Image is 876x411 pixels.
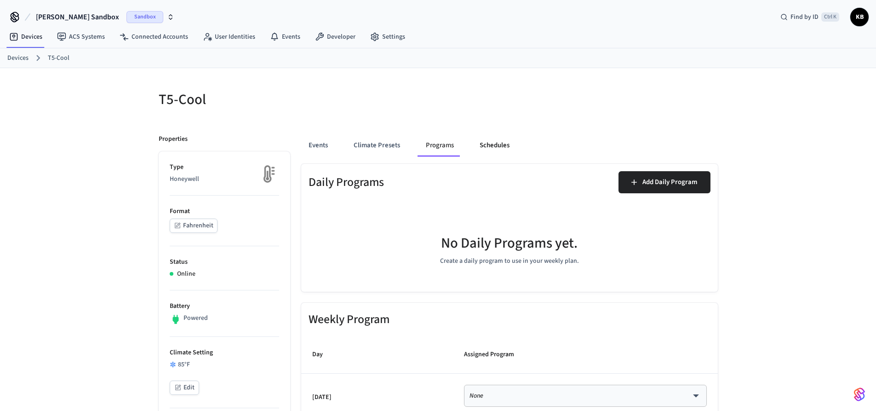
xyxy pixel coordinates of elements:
a: Events [263,29,308,45]
p: [DATE] [312,393,442,402]
span: Ctrl K [821,12,839,22]
a: User Identities [195,29,263,45]
a: Devices [2,29,50,45]
th: Day [301,336,453,373]
a: ACS Systems [50,29,112,45]
p: Climate Setting [170,348,279,358]
a: Devices [7,53,29,63]
p: Honeywell [170,174,279,184]
th: Assigned Program [453,336,718,373]
p: Properties [159,134,188,144]
button: KB [850,8,869,26]
h5: No Daily Programs yet. [441,234,578,253]
button: Add Daily Program [618,171,710,193]
span: [PERSON_NAME] Sandbox [36,12,119,23]
button: Edit [170,381,199,395]
h6: Daily Programs [309,173,384,192]
button: Events [301,134,335,156]
span: Sandbox [126,11,163,23]
img: thermostat_fallback [256,162,279,185]
div: 85 °F [170,360,279,370]
h5: T5-Cool [159,90,433,109]
span: KB [851,9,868,25]
button: Programs [418,134,461,156]
a: Connected Accounts [112,29,195,45]
button: Climate Presets [346,134,407,156]
button: Schedules [472,134,517,156]
a: Settings [363,29,412,45]
p: Powered [183,313,208,323]
p: Create a daily program to use in your weekly plan. [440,256,579,266]
div: Find by IDCtrl K [773,9,847,25]
p: Type [170,162,279,172]
h6: Weekly Program [309,310,389,329]
p: Status [170,257,279,267]
button: Fahrenheit [170,219,218,233]
p: Battery [170,301,279,311]
img: SeamLogoGradient.69752ec5.svg [854,387,865,402]
em: None [469,391,483,400]
span: Find by ID [790,12,819,22]
p: Format [170,207,279,216]
p: Online [177,269,195,279]
a: Developer [308,29,363,45]
a: T5-Cool [48,53,69,63]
